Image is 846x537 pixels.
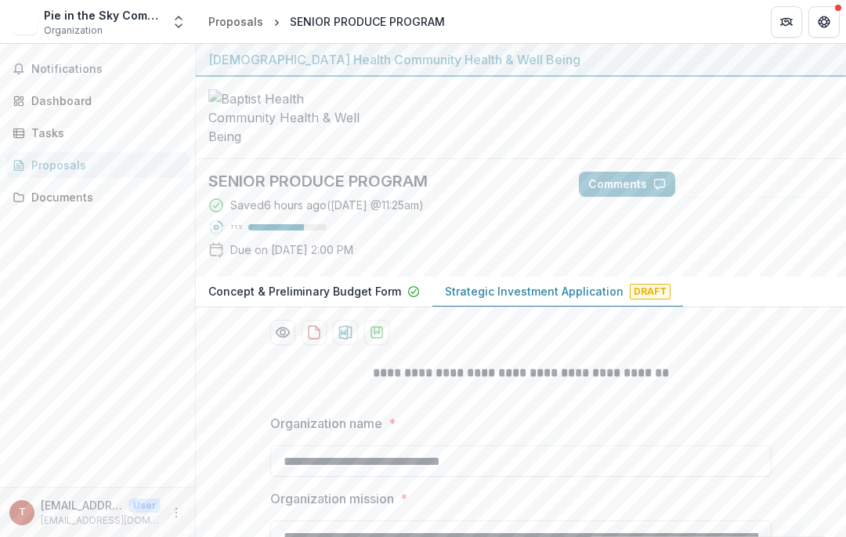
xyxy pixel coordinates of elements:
p: Organization mission [270,489,394,508]
nav: breadcrumb [202,10,451,33]
button: Partners [771,6,802,38]
button: Preview e465bd55-5895-44d7-8191-8aca4a82d519-1.pdf [270,320,295,345]
p: Concept & Preliminary Budget Form [208,283,401,299]
div: [DEMOGRAPHIC_DATA] Health Community Health & Well Being [208,50,833,69]
span: Draft [630,284,671,299]
div: Tasks [31,125,176,141]
div: tbachus@comcast.net [19,507,26,517]
button: download-proposal [364,320,389,345]
div: Proposals [208,13,263,30]
button: Notifications [6,56,189,82]
a: Documents [6,184,189,210]
p: Organization name [270,414,382,433]
p: 71 % [230,222,242,233]
a: Tasks [6,120,189,146]
div: Documents [31,189,176,205]
div: Dashboard [31,93,176,109]
div: Pie in the Sky Community Alliance [44,7,161,24]
span: Notifications [31,63,183,76]
img: Pie in the Sky Community Alliance [13,9,38,34]
div: Saved 6 hours ago ( [DATE] @ 11:25am ) [230,197,424,213]
p: Due on [DATE] 2:00 PM [230,241,353,258]
button: Open entity switcher [168,6,190,38]
span: Organization [44,24,103,38]
button: Answer Suggestions [681,172,833,197]
button: Get Help [808,6,840,38]
a: Dashboard [6,88,189,114]
p: Strategic Investment Application [445,283,624,299]
p: [EMAIL_ADDRESS][DOMAIN_NAME] [41,513,161,528]
button: download-proposal [333,320,358,345]
div: SENIOR PRODUCE PROGRAM [290,13,445,30]
button: More [167,503,186,522]
a: Proposals [6,152,189,178]
div: Proposals [31,157,176,173]
button: download-proposal [302,320,327,345]
a: Proposals [202,10,269,33]
img: Baptist Health Community Health & Well Being [208,89,365,146]
button: Comments [579,172,675,197]
p: [EMAIL_ADDRESS][DOMAIN_NAME] [41,497,122,513]
h2: SENIOR PRODUCE PROGRAM [208,172,554,190]
p: User [128,499,161,513]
